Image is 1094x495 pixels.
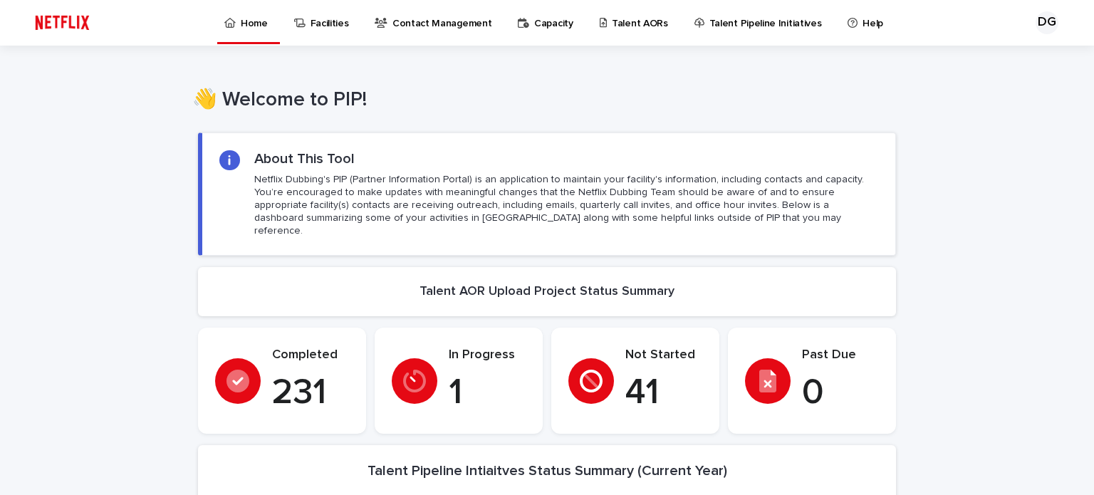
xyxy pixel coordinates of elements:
[272,348,349,363] p: Completed
[272,372,349,415] p: 231
[1036,11,1058,34] div: DG
[625,348,702,363] p: Not Started
[449,348,526,363] p: In Progress
[254,150,355,167] h2: About This Tool
[449,372,526,415] p: 1
[802,372,879,415] p: 0
[420,284,674,300] h2: Talent AOR Upload Project Status Summary
[28,9,96,37] img: ifQbXi3ZQGMSEF7WDB7W
[802,348,879,363] p: Past Due
[625,372,702,415] p: 41
[368,462,727,479] h2: Talent Pipeline Intiaitves Status Summary (Current Year)
[254,173,878,238] p: Netflix Dubbing's PIP (Partner Information Portal) is an application to maintain your facility's ...
[192,88,890,113] h1: 👋 Welcome to PIP!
